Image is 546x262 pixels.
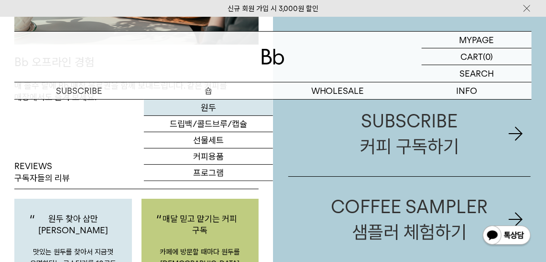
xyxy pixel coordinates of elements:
[228,4,318,13] a: 신규 회원 가입 시 3,000원 할인
[482,225,532,248] img: 카카오톡 채널 1:1 채팅 버튼
[144,132,273,148] a: 선물세트
[360,108,459,159] div: SUBSCRIBE 커피 구독하기
[459,32,494,48] p: MYPAGE
[288,91,531,176] a: SUBSCRIBE커피 구독하기
[422,48,532,65] a: CART (0)
[460,48,483,65] p: CART
[144,165,273,181] a: 프로그램
[459,65,494,82] p: SEARCH
[273,82,403,99] p: WHOLESALE
[422,32,532,48] a: MYPAGE
[14,160,70,184] p: REVIEWS 구독자들의 리뷰
[156,213,245,246] p: 매달 믿고 맡기는 커피 구독
[144,148,273,165] a: 커피용품
[29,213,118,246] p: 원두 찾아 삼만[PERSON_NAME]
[144,100,273,116] a: 원두
[403,82,532,99] p: INFO
[483,48,493,65] p: (0)
[144,82,273,99] a: 숍
[144,116,273,132] a: 드립백/콜드브루/캡슐
[331,194,488,245] div: COFFEE SAMPLER 샘플러 체험하기
[14,82,144,99] a: SUBSCRIBE
[262,49,284,65] img: 로고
